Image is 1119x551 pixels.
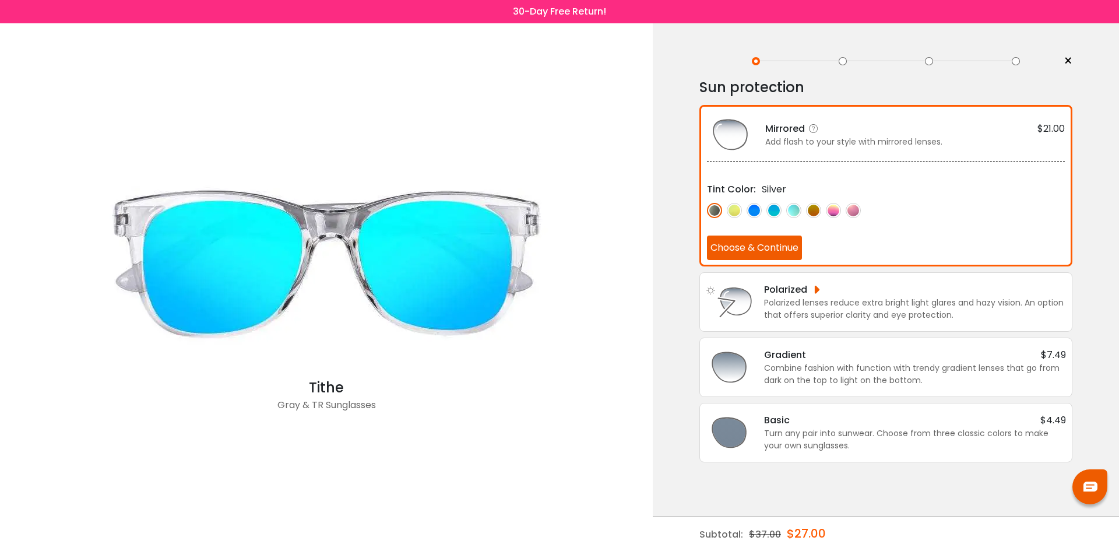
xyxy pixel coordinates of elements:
div: Tithe [93,377,559,398]
img: MTPSilver.png [707,203,722,218]
a: × [1055,52,1072,70]
img: MTPIceblue.png [786,203,801,218]
img: MTPRose.png [846,203,861,218]
img: MTPYellow.png [727,203,742,218]
div: Polarized lenses reduce extra bright light glares and hazy vision. An option that offers superior... [764,297,1066,321]
span: $7.49 [1041,348,1066,362]
span: × [1064,52,1072,70]
img: chat [1083,482,1097,492]
div: Add flash to your style with mirrored lenses. [765,136,1065,148]
div: $27.00 [787,517,826,550]
div: Gray & TR Sunglasses [93,398,559,422]
div: Combine fashion with function with trendy gradient lenses that go from dark on the top to light o... [764,362,1066,387]
div: Mirrored [765,121,822,136]
img: SunBasic [706,409,752,456]
div: Turn any pair into sunwear. Choose from three classic colors to make your own sunglasses. [764,427,1066,452]
div: Sun protection [699,76,1072,99]
div: Basic [764,413,790,427]
img: SunMirrored [707,111,754,158]
span: $4.49 [1040,413,1066,427]
div: Silver [762,182,786,196]
div: Polarized [764,282,821,297]
img: SunPolarized [706,279,752,325]
button: Choose & Continue [707,236,802,260]
i: Mirrored [808,123,819,135]
img: MTPBlue.png [747,203,762,218]
img: MTPPurple.png [826,203,841,218]
div: Tint Color: [707,182,756,196]
div: Gradient [764,348,806,362]
img: Gray Tithe - TR Sunglasses [93,144,559,377]
img: MTPOrange.png [806,203,821,218]
span: $21.00 [1037,121,1065,136]
img: SunGradient [706,344,752,391]
img: MTPGreen.png [766,203,782,218]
